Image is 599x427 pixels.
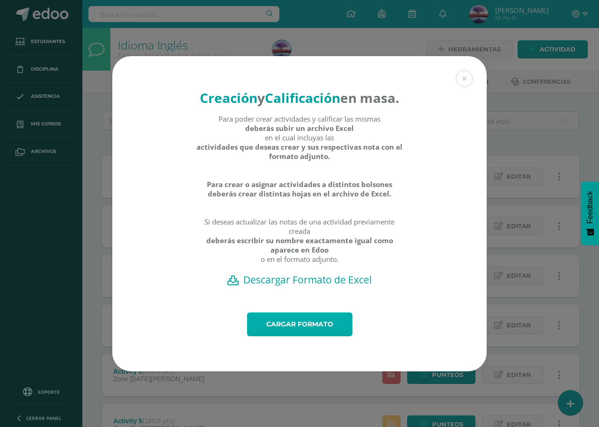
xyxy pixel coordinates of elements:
strong: y [257,89,265,107]
strong: Creación [200,89,257,107]
button: Feedback - Mostrar encuesta [581,181,599,245]
strong: Calificación [265,89,340,107]
h4: en masa. [196,89,403,107]
a: Cargar formato [247,312,352,336]
strong: actividades que deseas crear y sus respectivas nota con el formato adjunto. [196,142,403,161]
strong: Para crear o asignar actividades a distintos bolsones deberás crear distintas hojas en el archivo... [196,180,403,198]
div: Para poder crear actividades y calificar las mismas en el cual incluyas las Si deseas actualizar ... [196,114,403,273]
strong: deberás escribir su nombre exactamente igual como aparece en Edoo [196,236,403,254]
strong: deberás subir un archivo Excel [245,123,354,133]
a: Descargar Formato de Excel [129,273,470,286]
span: Feedback [586,191,594,224]
button: Close (Esc) [456,70,473,87]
